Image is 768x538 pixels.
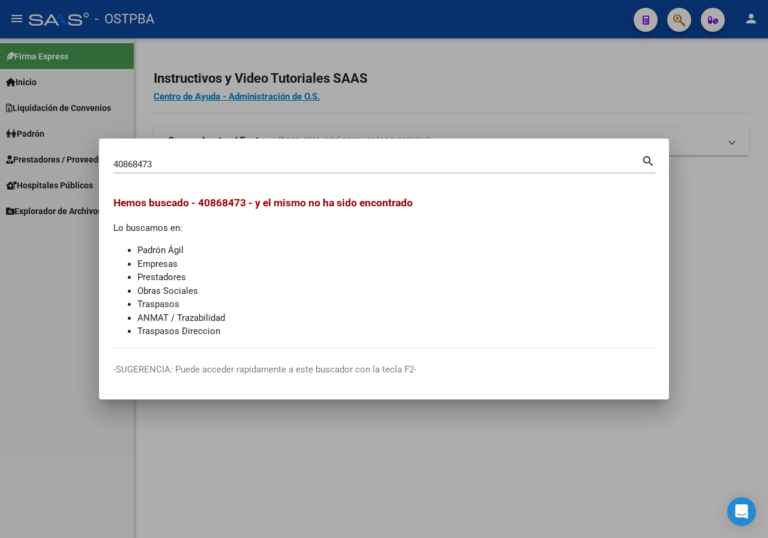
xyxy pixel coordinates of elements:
[137,284,655,298] li: Obras Sociales
[137,297,655,311] li: Traspasos
[137,244,655,257] li: Padrón Ágil
[113,363,655,377] p: -SUGERENCIA: Puede acceder rapidamente a este buscador con la tecla F2-
[137,324,655,338] li: Traspasos Direccion
[113,197,413,209] span: Hemos buscado - 40868473 - y el mismo no ha sido encontrado
[137,257,655,271] li: Empresas
[113,195,655,338] div: Lo buscamos en:
[137,311,655,325] li: ANMAT / Trazabilidad
[641,153,655,167] mat-icon: search
[137,270,655,284] li: Prestadores
[727,497,756,526] div: Open Intercom Messenger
